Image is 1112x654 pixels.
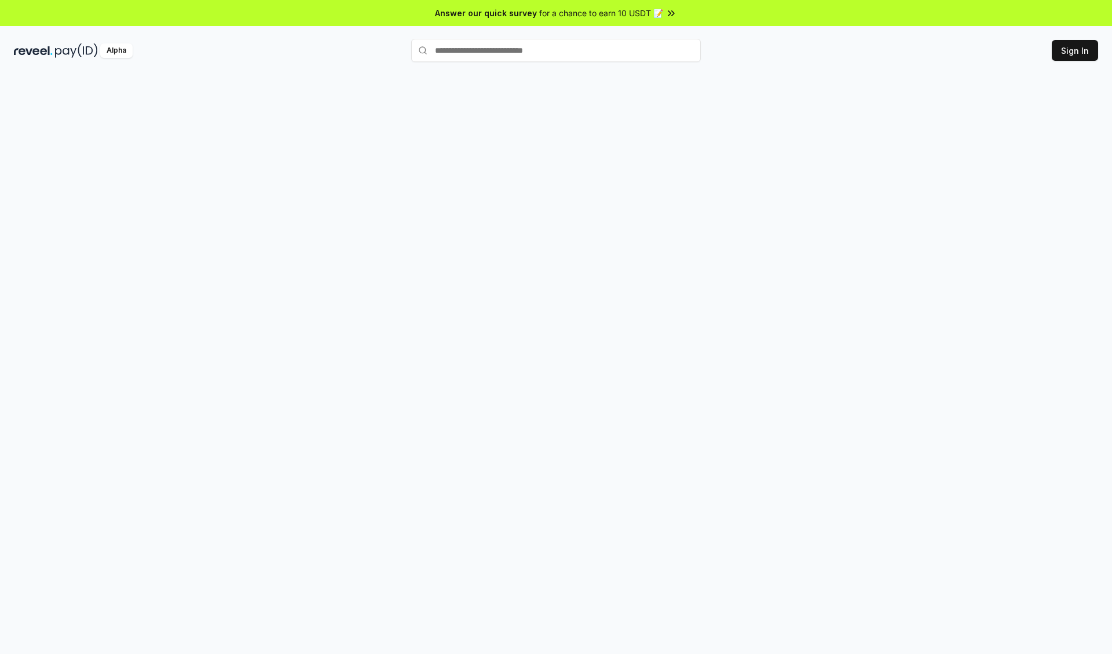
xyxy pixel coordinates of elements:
div: Alpha [100,43,133,58]
span: Answer our quick survey [435,7,537,19]
img: pay_id [55,43,98,58]
img: reveel_dark [14,43,53,58]
span: for a chance to earn 10 USDT 📝 [539,7,663,19]
button: Sign In [1052,40,1098,61]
